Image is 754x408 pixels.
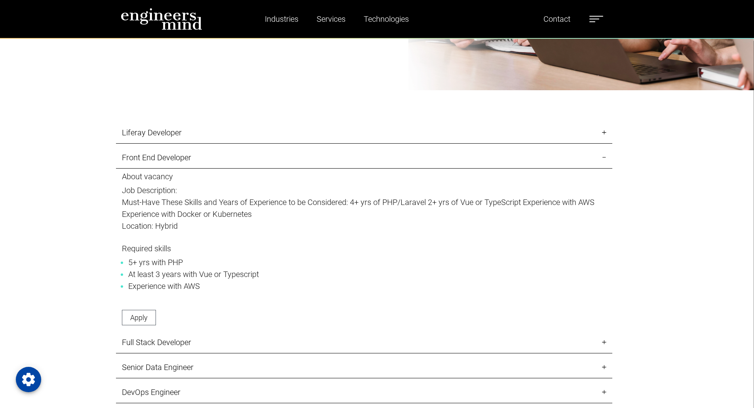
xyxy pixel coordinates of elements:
[116,357,612,378] a: Senior Data Engineer
[116,381,612,403] a: DevOps Engineer
[116,122,612,144] a: Liferay Developer
[122,310,156,325] a: Apply
[116,332,612,353] a: Full Stack Developer
[122,172,606,181] h5: About vacancy
[122,196,606,220] p: Must-Have These Skills and Years of Experience to be Considered: 4+ yrs of PHP/Laravel 2+ yrs of ...
[128,256,600,268] li: 5+ yrs with PHP
[361,10,412,28] a: Technologies
[122,244,606,253] h5: Required skills
[313,10,349,28] a: Services
[122,184,606,196] p: Job Description:
[122,220,606,232] p: Location: Hybrid
[128,280,600,292] li: Experience with AWS
[128,268,600,280] li: At least 3 years with Vue or Typescript
[262,10,302,28] a: Industries
[121,8,202,30] img: logo
[540,10,574,28] a: Contact
[116,147,612,169] a: Front End Developer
